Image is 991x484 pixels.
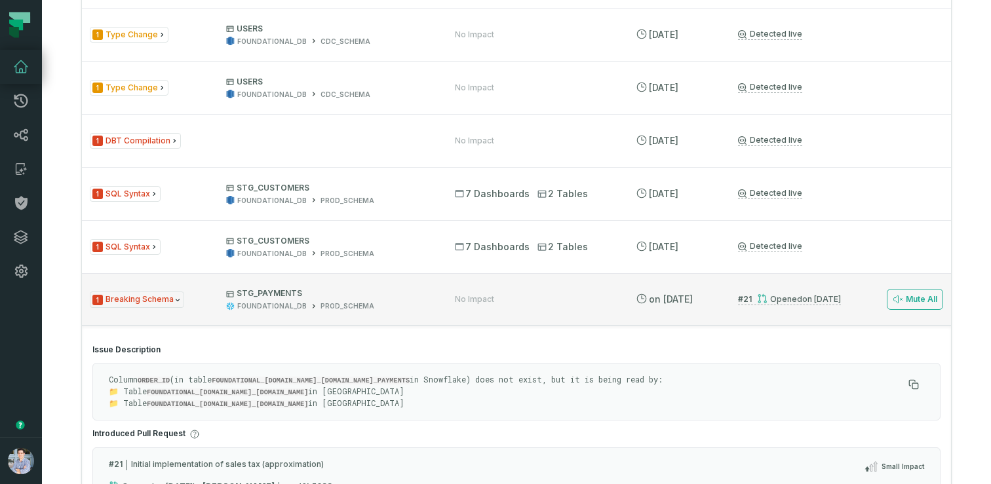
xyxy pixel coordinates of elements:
[109,459,123,469] strong: # 21
[455,240,530,253] span: 7 Dashboards
[321,37,370,47] div: CDC_SCHEMA
[649,241,678,252] relative-time: Sep 5, 2025, 7:52 AM GMT+3
[649,29,678,40] relative-time: Sep 5, 2025, 7:52 AM GMT+3
[109,458,924,481] div: Initial implementation of sales tax (approximation)
[455,136,494,146] div: No Impact
[90,291,184,308] span: Issue Type
[147,388,308,396] code: FOUNDATIONAL_[DOMAIN_NAME]_[DOMAIN_NAME]
[738,29,802,40] a: Detected live
[92,344,941,355] h4: Issue Description
[90,133,181,149] span: Issue Type
[649,188,678,199] relative-time: Sep 5, 2025, 7:52 AM GMT+3
[237,90,307,100] div: FOUNDATIONAL_DB
[226,288,431,299] p: STG_PAYMENTS
[757,294,841,304] div: Opened
[649,82,678,93] relative-time: Sep 5, 2025, 7:52 AM GMT+3
[738,241,802,252] a: Detected live
[92,29,103,40] span: Severity
[321,249,374,259] div: PROD_SCHEMA
[90,186,161,202] span: Issue Type
[455,187,530,200] span: 7 Dashboards
[92,242,103,252] span: Severity
[455,294,494,305] div: No Impact
[237,37,307,47] div: FOUNDATIONAL_DB
[226,24,431,34] p: USERS
[109,374,903,409] p: Column (in table in Snowflake) does not exist, but it is being read by: 📁 Table in [GEOGRAPHIC_DA...
[92,83,103,93] span: Severity
[738,293,841,305] a: #21Opened[DATE] 8:46:02 PM
[537,187,588,200] span: 2 Tables
[226,77,431,87] p: USERS
[321,196,374,206] div: PROD_SCHEMA
[649,135,678,146] relative-time: Sep 5, 2025, 7:52 AM GMT+3
[455,83,494,93] div: No Impact
[237,301,307,311] div: FOUNDATIONAL_DB
[887,289,943,310] button: Mute All
[92,428,941,439] h4: Introduced Pull Request
[14,419,26,431] div: Tooltip anchor
[92,136,103,146] span: Severity
[226,236,431,246] p: STG_CUSTOMERS
[738,82,802,93] a: Detected live
[455,29,494,40] div: No Impact
[92,189,103,199] span: Severity
[90,80,168,96] span: Issue Type
[8,448,34,474] img: avatar of Alon Nafta
[882,462,924,472] span: Small Impact
[738,188,802,199] a: Detected live
[802,294,841,304] relative-time: Jun 3, 2024, 8:46 PM GMT+3
[321,90,370,100] div: CDC_SCHEMA
[147,400,308,408] code: FOUNDATIONAL_[DOMAIN_NAME]_[DOMAIN_NAME]
[90,27,168,43] span: Issue Type
[92,295,103,305] span: Severity
[537,240,588,253] span: 2 Tables
[738,135,802,146] a: Detected live
[226,183,431,193] p: STG_CUSTOMERS
[237,196,307,206] div: FOUNDATIONAL_DB
[321,301,374,311] div: PROD_SCHEMA
[649,293,693,305] relative-time: May 12, 2025, 5:15 PM GMT+3
[138,377,170,384] code: ORDER_ID
[212,377,410,384] code: FOUNDATIONAL_[DOMAIN_NAME]_[DOMAIN_NAME]_PAYMENTS
[90,239,161,255] span: Issue Type
[237,249,307,259] div: FOUNDATIONAL_DB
